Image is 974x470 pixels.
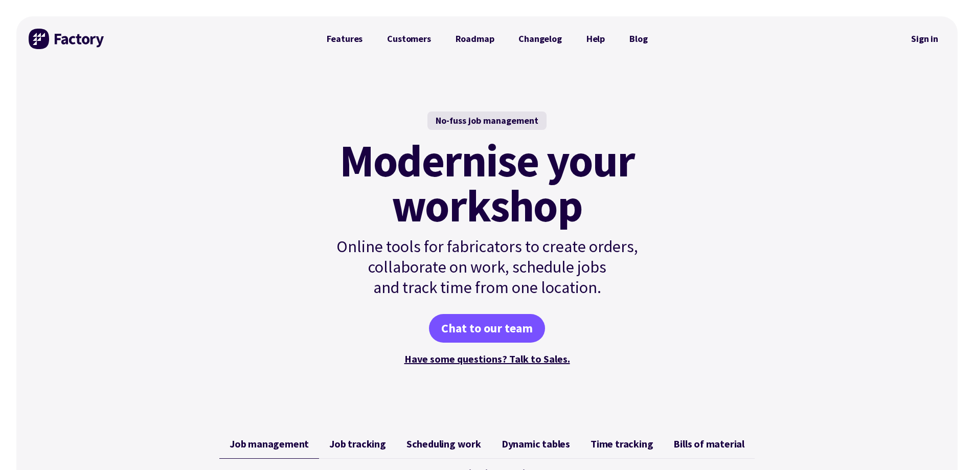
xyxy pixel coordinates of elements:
a: Have some questions? Talk to Sales. [404,352,570,365]
a: Customers [375,29,443,49]
a: Roadmap [443,29,507,49]
nav: Secondary Navigation [904,27,945,51]
nav: Primary Navigation [314,29,660,49]
div: No-fuss job management [427,111,547,130]
span: Dynamic tables [502,438,570,450]
span: Job tracking [329,438,386,450]
p: Online tools for fabricators to create orders, collaborate on work, schedule jobs and track time ... [314,236,660,298]
span: Scheduling work [406,438,481,450]
a: Features [314,29,375,49]
a: Chat to our team [429,314,545,343]
a: Help [574,29,617,49]
a: Changelog [506,29,574,49]
img: Factory [29,29,105,49]
span: Time tracking [591,438,653,450]
span: Bills of material [673,438,744,450]
span: Job management [230,438,309,450]
mark: Modernise your workshop [339,138,635,228]
a: Blog [617,29,660,49]
a: Sign in [904,27,945,51]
